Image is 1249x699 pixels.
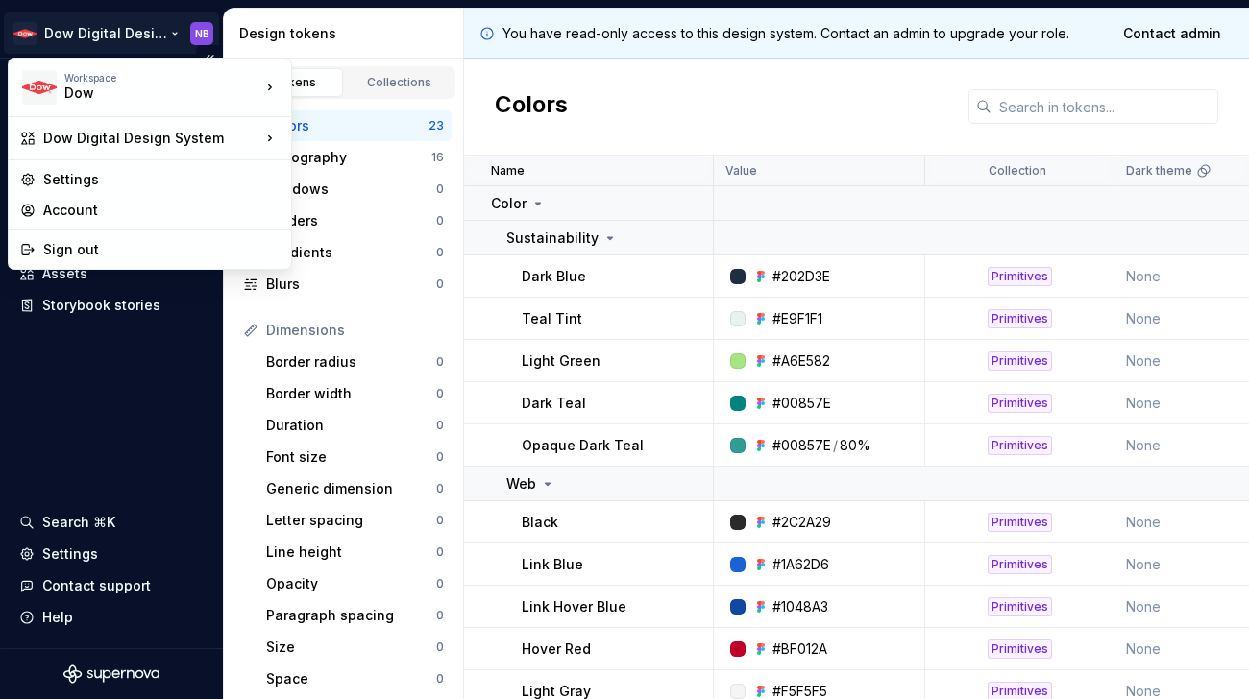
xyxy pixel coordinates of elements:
[43,240,280,259] div: Sign out
[22,70,57,105] img: ebcb961f-3702-4f4f-81a3-20bbd08d1a2b.png
[43,201,280,220] div: Account
[64,84,228,103] div: Dow
[64,72,260,84] div: Workspace
[43,170,280,189] div: Settings
[43,129,260,148] div: Dow Digital Design System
